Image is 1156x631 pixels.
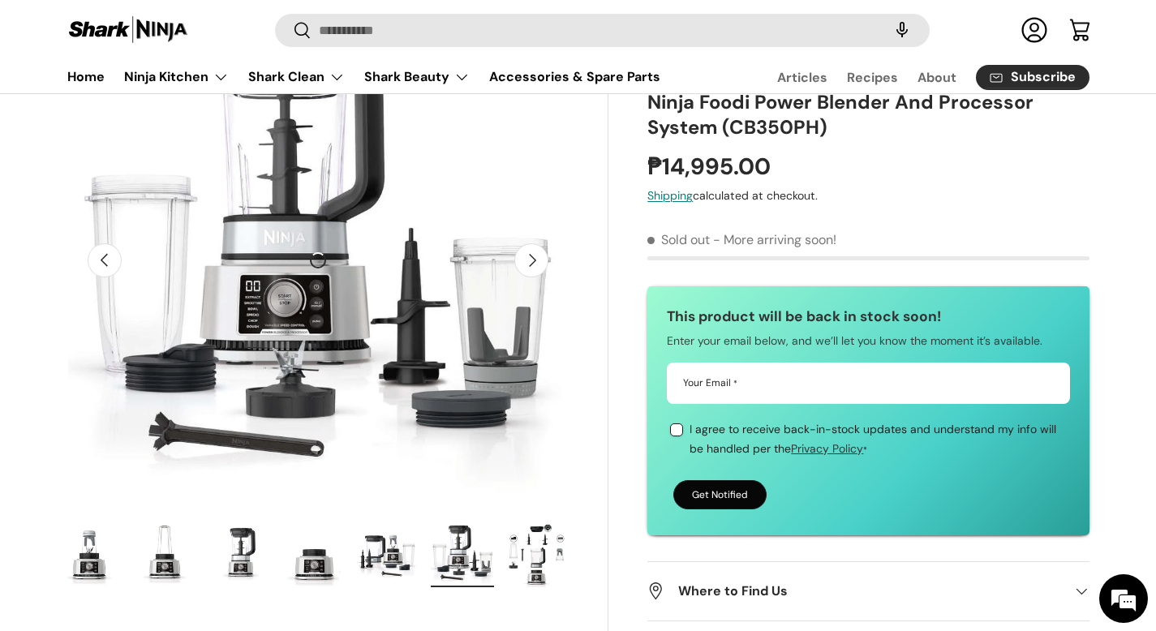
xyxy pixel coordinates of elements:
[67,61,660,93] nav: Primary
[847,62,898,93] a: Recipes
[713,232,836,249] p: - More arriving soon!
[67,15,189,46] img: Shark Ninja Philippines
[431,522,494,587] img: Ninja Foodi Power Blender And Processor System (CB350PH)
[690,422,1056,456] span: I agree to receive back-in-stock updates and understand my info will be handled per the
[777,62,827,93] a: Articles
[281,522,345,587] img: Ninja Foodi Power Blender And Processor System (CB350PH)
[84,91,273,112] div: Chat with us now
[489,61,660,92] a: Accessories & Spare Parts
[356,522,419,587] img: Ninja Foodi Power Blender And Processor System (CB350PH)
[791,441,863,456] a: Privacy Policy
[94,204,224,368] span: We're online!
[738,61,1089,93] nav: Secondary
[132,522,196,587] img: Ninja Foodi Power Blender And Processor System (CB350PH)
[266,8,305,47] div: Minimize live chat window
[207,522,270,587] img: Ninja Foodi Power Blender And Processor System (CB350PH)
[647,90,1089,140] h1: Ninja Foodi Power Blender And Processor System (CB350PH)
[1011,71,1076,84] span: Subscribe
[647,187,1089,204] div: calculated at checkout.
[58,522,121,587] img: Ninja Foodi Power Blender And Processor System (CB350PH)
[673,480,767,509] button: Get Notified
[505,522,569,587] img: Ninja Foodi Power Blender And Processor System (CB350PH)
[239,61,355,93] summary: Shark Clean
[647,188,693,203] a: Shipping
[647,232,710,249] span: Sold out
[67,10,569,593] media-gallery: Gallery Viewer
[976,65,1089,90] a: Subscribe
[667,307,1069,328] h3: This product will be back in stock soon!
[647,562,1089,620] summary: Where to Find Us
[67,61,105,92] a: Home
[667,332,1069,351] p: Enter your email below, and we’ll let you know the moment it’s available.
[917,62,956,93] a: About
[647,582,1063,601] h2: Where to Find Us
[876,13,928,49] speech-search-button: Search by voice
[647,152,775,182] strong: ₱14,995.00
[114,61,239,93] summary: Ninja Kitchen
[8,443,309,500] textarea: Type your message and hit 'Enter'
[355,61,479,93] summary: Shark Beauty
